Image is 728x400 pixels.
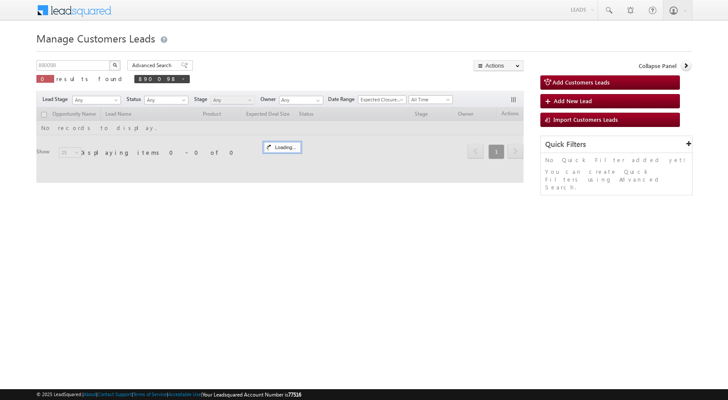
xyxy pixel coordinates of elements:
[41,75,50,82] span: 0
[358,96,403,104] span: Expected Closure Date
[409,95,453,104] a: All Time
[36,31,155,45] span: Manage Customers Leads
[211,96,255,104] a: Any
[288,391,301,398] span: 77516
[144,96,188,104] a: Any
[545,156,688,164] p: No Quick Filter added yet!
[474,60,523,71] button: Actions
[73,96,118,104] span: Any
[97,391,132,397] a: Contact Support
[145,96,186,104] span: Any
[113,63,117,67] img: Search
[358,95,406,104] a: Expected Closure Date
[194,95,211,103] span: Stage
[312,96,322,105] a: Show All Items
[554,97,592,104] span: Add New Lead
[56,75,125,82] span: results found
[545,168,688,191] p: You can create Quick Filters using Advanced Search.
[42,95,71,103] span: Lead Stage
[279,96,323,104] input: Type to Search
[553,116,618,123] span: Import Customers Leads
[552,78,610,86] span: Add Customers Leads
[264,142,301,153] div: Loading...
[211,96,252,104] span: Any
[168,391,201,397] a: Acceptable Use
[72,96,121,104] a: Any
[36,390,301,399] span: © 2025 LeadSquared | | | | |
[132,62,174,69] span: Advanced Search
[84,391,96,397] a: About
[133,391,167,397] a: Terms of Service
[409,96,450,104] span: All Time
[127,95,144,103] span: Status
[541,136,692,153] div: Quick Filters
[260,95,279,103] span: Owner
[202,391,301,398] span: Your Leadsquared Account Number is
[328,95,358,103] span: Date Range
[639,62,676,70] span: Collapse Panel
[139,75,177,82] span: 890098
